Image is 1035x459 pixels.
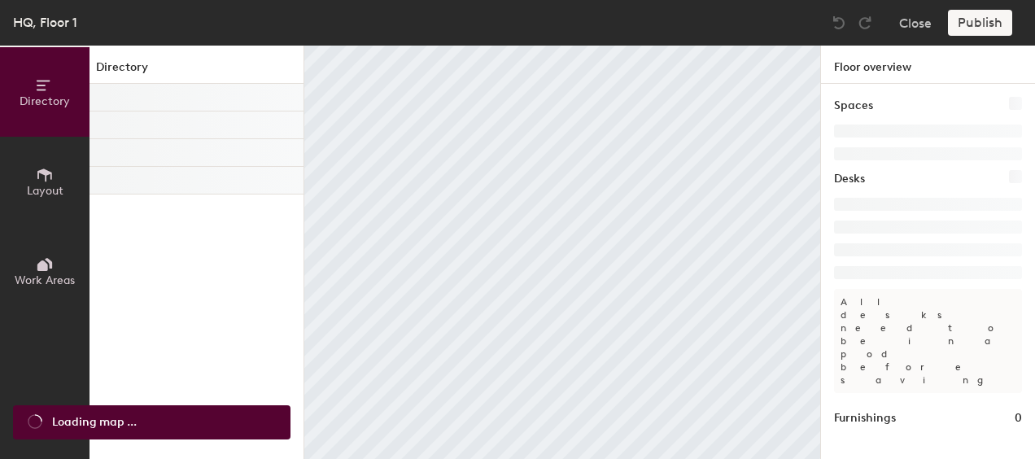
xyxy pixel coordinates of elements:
[899,10,932,36] button: Close
[834,97,873,115] h1: Spaces
[821,46,1035,84] h1: Floor overview
[834,409,896,427] h1: Furnishings
[13,12,77,33] div: HQ, Floor 1
[831,15,847,31] img: Undo
[52,413,137,431] span: Loading map ...
[834,170,865,188] h1: Desks
[90,59,304,84] h1: Directory
[857,15,873,31] img: Redo
[304,46,820,459] canvas: Map
[15,273,75,287] span: Work Areas
[20,94,70,108] span: Directory
[1015,409,1022,427] h1: 0
[834,289,1022,393] p: All desks need to be in a pod before saving
[27,184,63,198] span: Layout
